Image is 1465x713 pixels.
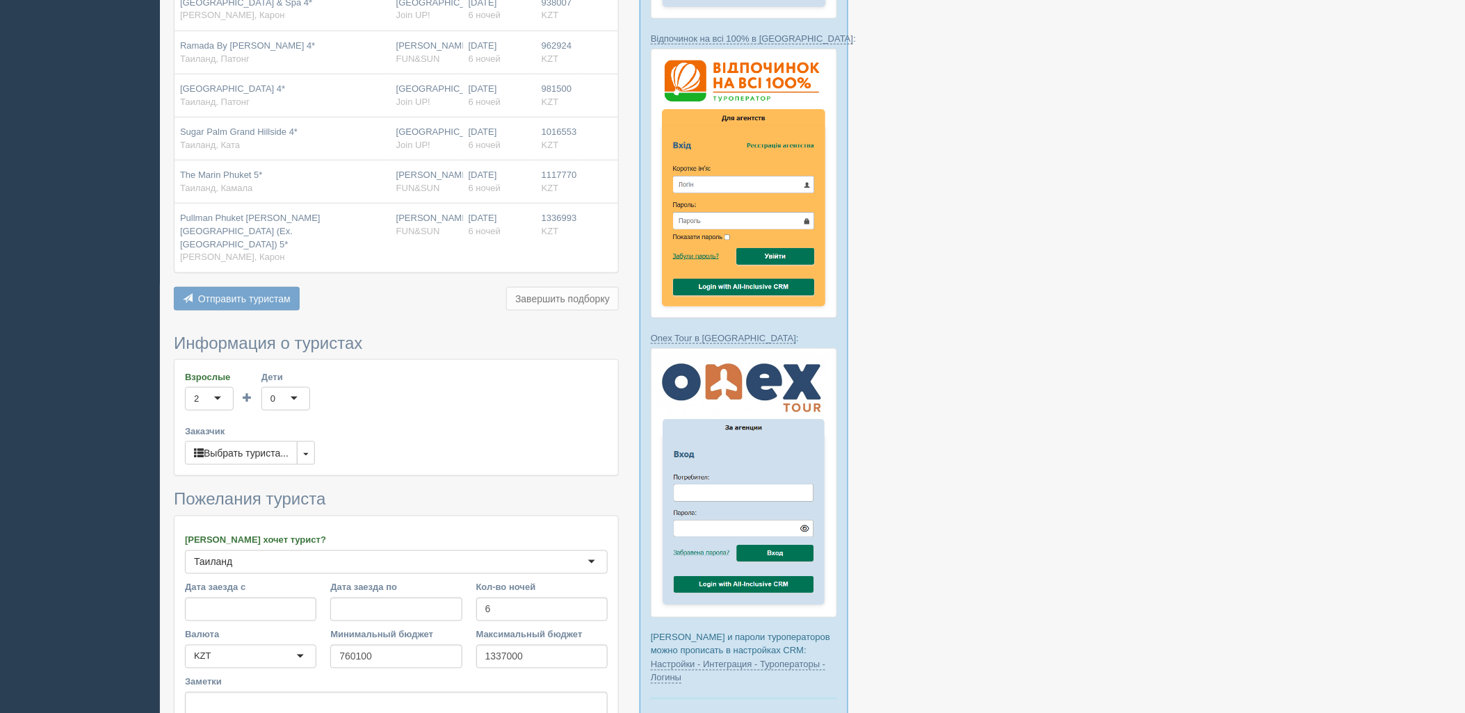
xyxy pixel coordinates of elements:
[542,213,577,223] span: 1336993
[542,40,572,51] span: 962924
[198,293,291,304] span: Отправить туристам
[651,32,837,45] p: :
[651,348,837,618] img: onex-tour-%D0%BB%D0%BE%D0%B3%D0%B8%D0%BD-%D1%87%D0%B5%D1%80%D0%B5%D0%B7-%D1%81%D1%80%D0%BC-%D0%B4...
[396,10,430,20] span: Join UP!
[180,54,250,64] span: Таиланд, Патонг
[396,54,440,64] span: FUN&SUN
[194,650,211,664] div: KZT
[396,83,458,108] div: [GEOGRAPHIC_DATA]
[180,10,285,20] span: [PERSON_NAME], Карон
[185,628,316,641] label: Валюта
[174,334,619,352] h3: Информация о туристах
[651,33,853,44] a: Відпочинок на всі 100% в [GEOGRAPHIC_DATA]
[542,83,572,94] span: 981500
[506,287,619,311] button: Завершить подборку
[469,212,531,238] div: [DATE]
[469,97,501,107] span: 6 ночей
[180,140,240,150] span: Таиланд, Ката
[542,183,559,193] span: KZT
[651,631,837,684] p: [PERSON_NAME] и пароли туроператоров можно прописать в настройках CRM:
[185,581,316,594] label: Дата заезда с
[330,581,462,594] label: Дата заезда по
[542,97,559,107] span: KZT
[469,226,501,236] span: 6 ночей
[469,54,501,64] span: 6 ночей
[469,183,501,193] span: 6 ночей
[396,140,430,150] span: Join UP!
[542,54,559,64] span: KZT
[396,40,458,65] div: [PERSON_NAME]
[396,126,458,151] div: [GEOGRAPHIC_DATA]
[476,581,608,594] label: Кол-во ночей
[651,331,837,345] p: :
[476,598,608,621] input: 7-10 или 7,10,14
[270,392,275,406] div: 0
[396,226,440,236] span: FUN&SUN
[180,40,315,51] span: Ramada By [PERSON_NAME] 4*
[651,49,837,318] img: %D0%B2%D1%96%D0%B4%D0%BF%D0%BE%D1%87%D0%B8%D0%BD%D0%BE%D0%BA-%D0%BD%D0%B0-%D0%B2%D1%81%D1%96-100-...
[185,370,234,384] label: Взрослые
[396,97,430,107] span: Join UP!
[469,83,531,108] div: [DATE]
[542,140,559,150] span: KZT
[469,140,501,150] span: 6 ночей
[261,370,310,384] label: Дети
[180,126,298,137] span: Sugar Palm Grand Hillside 4*
[180,83,285,94] span: [GEOGRAPHIC_DATA] 4*
[180,213,321,249] span: Pullman Phuket [PERSON_NAME][GEOGRAPHIC_DATA] (Ex. [GEOGRAPHIC_DATA]) 5*
[180,183,252,193] span: Таиланд, Камала
[651,659,825,684] a: Настройки - Интеграция - Туроператоры - Логины
[396,212,458,238] div: [PERSON_NAME]
[185,425,608,438] label: Заказчик
[396,169,458,195] div: [PERSON_NAME]
[174,287,300,311] button: Отправить туристам
[651,333,796,344] a: Onex Tour в [GEOGRAPHIC_DATA]
[185,441,298,465] button: Выбрать туриста...
[469,10,501,20] span: 6 ночей
[194,555,232,569] div: Таиланд
[180,170,263,180] span: The Marin Phuket 5*
[194,392,199,406] div: 2
[174,489,325,508] span: Пожелания туриста
[542,126,577,137] span: 1016553
[185,534,608,547] label: [PERSON_NAME] хочет турист?
[469,126,531,151] div: [DATE]
[469,169,531,195] div: [DATE]
[542,170,577,180] span: 1117770
[180,252,285,262] span: [PERSON_NAME], Карон
[476,628,608,641] label: Максимальный бюджет
[542,10,559,20] span: KZT
[185,675,608,689] label: Заметки
[180,97,250,107] span: Таиланд, Патонг
[396,183,440,193] span: FUN&SUN
[542,226,559,236] span: KZT
[330,628,462,641] label: Минимальный бюджет
[469,40,531,65] div: [DATE]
